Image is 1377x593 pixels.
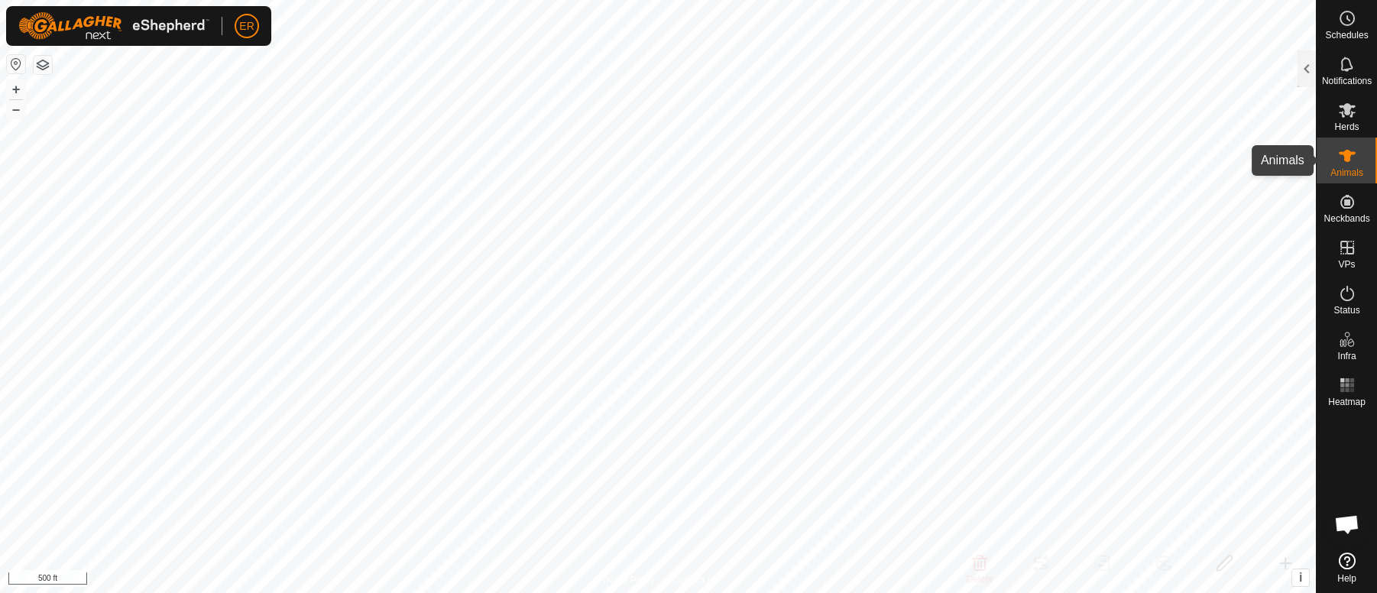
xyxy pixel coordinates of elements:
button: + [7,80,25,99]
span: i [1299,571,1302,584]
button: – [7,100,25,118]
a: Help [1317,546,1377,589]
button: Reset Map [7,55,25,73]
span: Schedules [1325,31,1368,40]
span: Animals [1330,168,1363,177]
span: Notifications [1322,76,1372,86]
button: i [1292,569,1309,586]
span: ER [239,18,254,34]
button: Map Layers [34,56,52,74]
span: Infra [1337,352,1356,361]
span: Heatmap [1328,397,1366,407]
a: Privacy Policy [598,573,655,587]
span: Neckbands [1324,214,1369,223]
a: Contact Us [673,573,718,587]
a: Open chat [1324,501,1370,547]
span: VPs [1338,260,1355,269]
img: Gallagher Logo [18,12,209,40]
span: Help [1337,574,1356,583]
span: Status [1333,306,1359,315]
span: Herds [1334,122,1359,131]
